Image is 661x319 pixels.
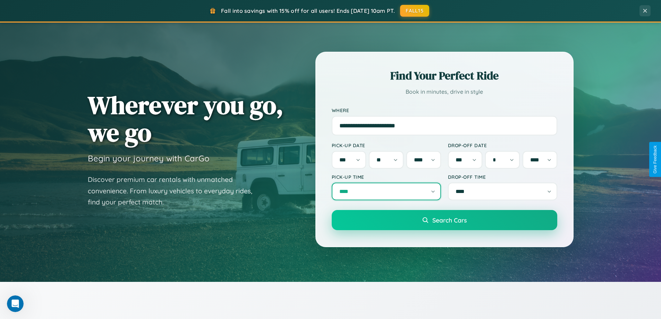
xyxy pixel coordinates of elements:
iframe: Intercom live chat [7,295,24,312]
label: Where [332,107,557,113]
p: Discover premium car rentals with unmatched convenience. From luxury vehicles to everyday rides, ... [88,174,261,208]
label: Drop-off Date [448,142,557,148]
div: Give Feedback [653,145,658,174]
span: Search Cars [432,216,467,224]
label: Drop-off Time [448,174,557,180]
label: Pick-up Date [332,142,441,148]
button: Search Cars [332,210,557,230]
button: FALL15 [400,5,429,17]
label: Pick-up Time [332,174,441,180]
span: Fall into savings with 15% off for all users! Ends [DATE] 10am PT. [221,7,395,14]
h2: Find Your Perfect Ride [332,68,557,83]
p: Book in minutes, drive in style [332,87,557,97]
h3: Begin your journey with CarGo [88,153,210,163]
h1: Wherever you go, we go [88,91,283,146]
